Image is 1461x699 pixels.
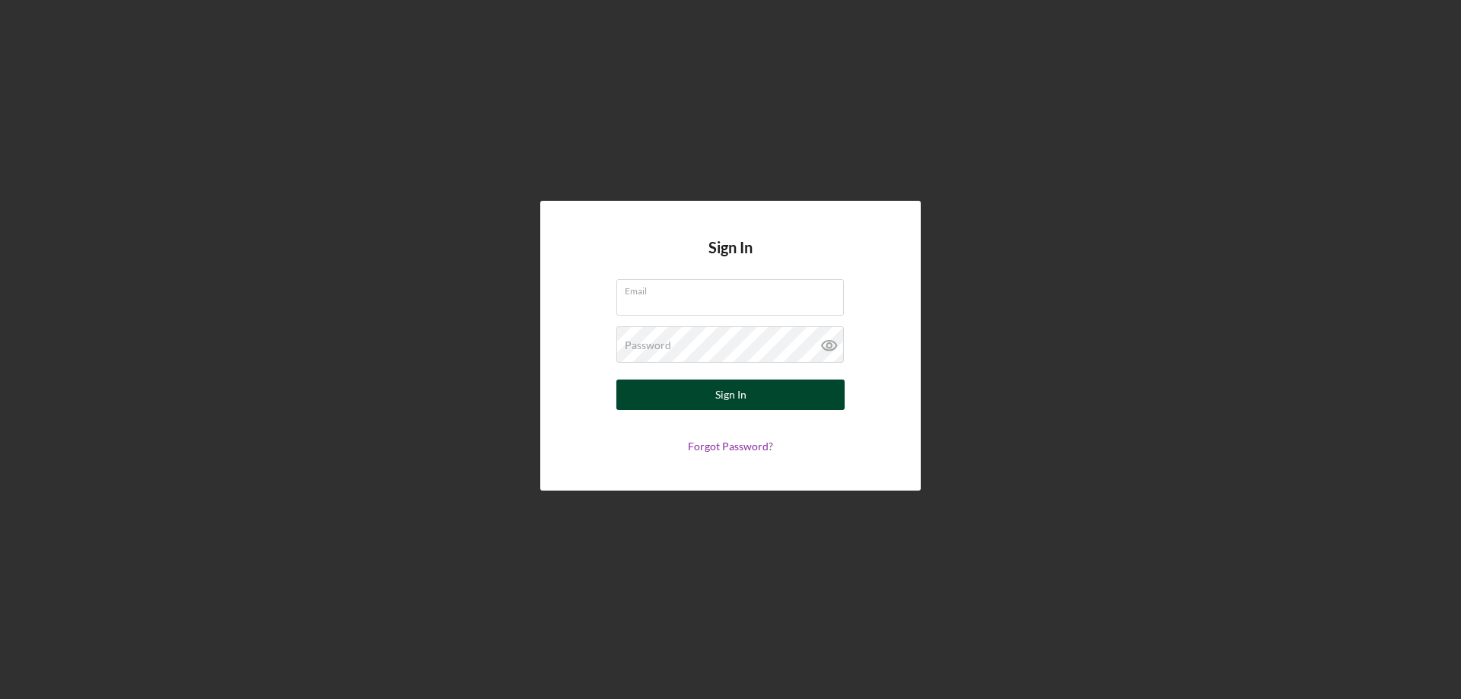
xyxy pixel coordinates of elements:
label: Password [625,339,671,351]
a: Forgot Password? [688,440,773,453]
button: Sign In [616,380,845,410]
div: Sign In [715,380,746,410]
h4: Sign In [708,239,753,279]
label: Email [625,280,844,297]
